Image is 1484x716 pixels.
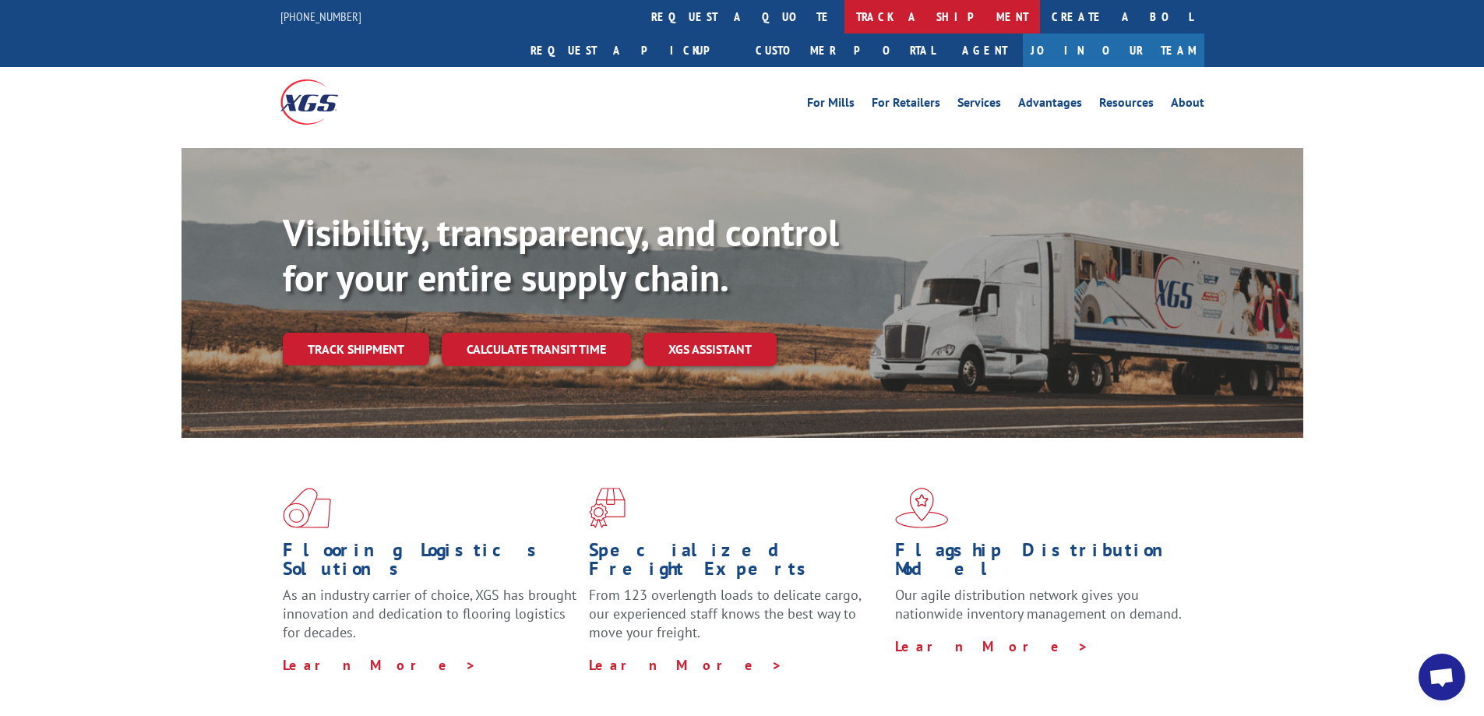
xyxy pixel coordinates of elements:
a: Services [957,97,1001,114]
p: From 123 overlength loads to delicate cargo, our experienced staff knows the best way to move you... [589,586,883,655]
h1: Specialized Freight Experts [589,541,883,586]
a: For Mills [807,97,855,114]
a: Learn More > [283,656,477,674]
span: Our agile distribution network gives you nationwide inventory management on demand. [895,586,1182,623]
a: Advantages [1018,97,1082,114]
a: Customer Portal [744,34,946,67]
img: xgs-icon-focused-on-flooring-red [589,488,626,528]
a: [PHONE_NUMBER] [280,9,361,24]
img: xgs-icon-total-supply-chain-intelligence-red [283,488,331,528]
a: Agent [946,34,1023,67]
b: Visibility, transparency, and control for your entire supply chain. [283,208,839,302]
a: Calculate transit time [442,333,631,366]
a: About [1171,97,1204,114]
a: Join Our Team [1023,34,1204,67]
a: Learn More > [589,656,783,674]
a: Request a pickup [519,34,744,67]
img: xgs-icon-flagship-distribution-model-red [895,488,949,528]
span: As an industry carrier of choice, XGS has brought innovation and dedication to flooring logistics... [283,586,576,641]
a: Track shipment [283,333,429,365]
h1: Flagship Distribution Model [895,541,1190,586]
a: For Retailers [872,97,940,114]
a: XGS ASSISTANT [643,333,777,366]
div: Open chat [1419,654,1465,700]
a: Learn More > [895,637,1089,655]
h1: Flooring Logistics Solutions [283,541,577,586]
a: Resources [1099,97,1154,114]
